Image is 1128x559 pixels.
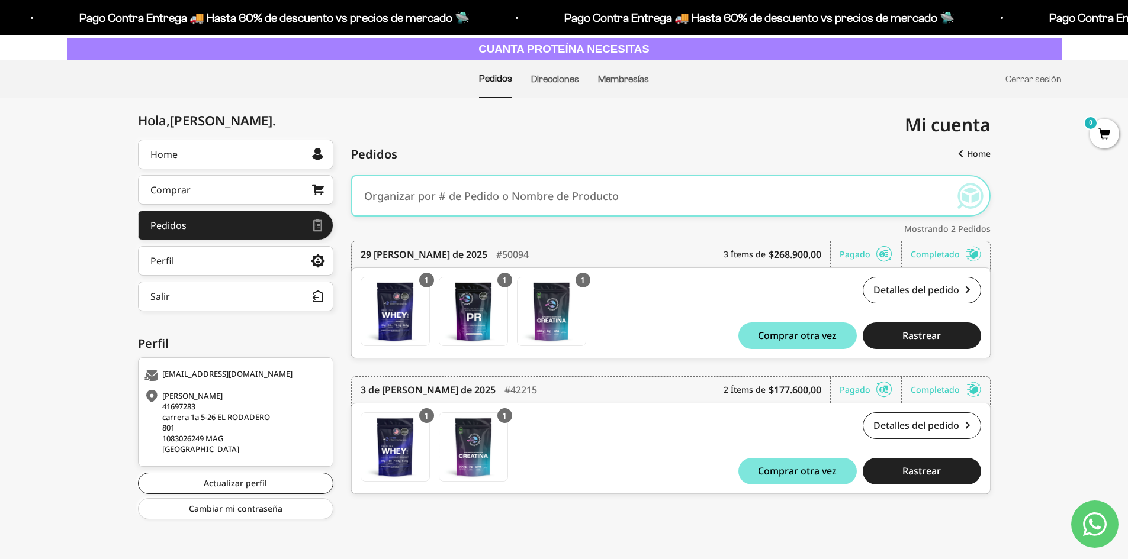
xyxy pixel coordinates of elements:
strong: CUANTA PROTEÍNA NECESITAS [478,43,650,55]
div: 3 Ítems de [724,241,831,267]
div: Perfil [150,256,174,266]
a: Home [949,143,991,164]
a: Comprar [138,175,333,205]
div: Pagado [840,377,902,403]
div: Comprar [150,185,191,195]
button: Rastrear [863,458,981,484]
a: Home [138,140,333,169]
img: Translation missing: es.Proteína Whey - Vainilla - Vainilla / 2 libras (910g) [361,277,429,345]
span: Pedidos [351,146,397,163]
span: . [272,111,276,129]
a: Pedidos [479,73,512,83]
div: [PERSON_NAME] 41697283 carrera 1a 5-26 EL RODADERO 801 1083026249 MAG [GEOGRAPHIC_DATA] [144,390,324,454]
img: Translation missing: es.Proteína Whey - Chocolate - Vainilla / 2 libras (910g) [361,413,429,481]
a: Proteína Whey - Vainilla - Vainilla / 2 libras (910g) [361,277,430,346]
span: Rastrear [902,466,941,476]
div: Completado [911,377,981,403]
div: Home [150,150,178,159]
img: Translation missing: es.PR - Mezcla Energizante [439,277,507,345]
a: Detalles del pedido [863,412,981,439]
div: 1 [497,273,512,287]
span: Comprar otra vez [758,466,837,476]
a: Creatina Monohidrato [517,277,586,346]
span: Mi cuenta [905,112,991,137]
a: Creatina Monohidrato [439,412,508,482]
button: Salir [138,282,333,311]
b: $268.900,00 [769,247,821,261]
span: Rastrear [902,331,941,340]
div: 1 [419,408,434,423]
div: Completado [911,241,981,267]
a: PR - Mezcla Energizante [439,277,508,346]
div: 2 Ítems de [724,377,831,403]
b: $177.600,00 [769,383,821,397]
div: Hola, [138,113,276,128]
div: #42215 [504,377,537,403]
div: Salir [150,292,170,301]
button: Comprar otra vez [738,458,857,484]
mark: 0 [1084,116,1098,130]
a: Direcciones [531,74,579,84]
button: Comprar otra vez [738,322,857,349]
time: 3 de [PERSON_NAME] de 2025 [361,383,496,397]
div: 1 [576,273,590,287]
a: Detalles del pedido [863,277,981,303]
img: Translation missing: es.Creatina Monohidrato [518,277,586,345]
span: [PERSON_NAME] [170,111,276,129]
a: CUANTA PROTEÍNA NECESITAS [67,38,1062,61]
div: Pedidos [150,221,187,230]
a: Perfil [138,246,333,276]
div: Mostrando 2 Pedidos [351,222,991,235]
button: Rastrear [863,322,981,349]
span: Comprar otra vez [758,331,837,340]
a: Actualizar perfil [138,473,333,494]
a: Cerrar sesión [1005,74,1062,84]
a: Membresías [598,74,649,84]
div: 1 [419,273,434,287]
a: 0 [1090,128,1119,141]
a: Cambiar mi contraseña [138,498,333,519]
div: #50094 [496,241,529,267]
p: Pago Contra Entrega 🚚 Hasta 60% de descuento vs precios de mercado 🛸 [563,8,953,27]
time: 29 [PERSON_NAME] de 2025 [361,247,487,261]
p: Pago Contra Entrega 🚚 Hasta 60% de descuento vs precios de mercado 🛸 [78,8,468,27]
div: [EMAIL_ADDRESS][DOMAIN_NAME] [144,370,324,382]
a: Proteína Whey - Chocolate - Vainilla / 2 libras (910g) [361,412,430,482]
div: Pagado [840,241,902,267]
input: Organizar por # de Pedido o Nombre de Producto [364,178,942,214]
div: Perfil [138,335,333,353]
a: Pedidos [138,211,333,240]
img: Translation missing: es.Creatina Monohidrato [439,413,507,481]
div: 1 [497,408,512,423]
